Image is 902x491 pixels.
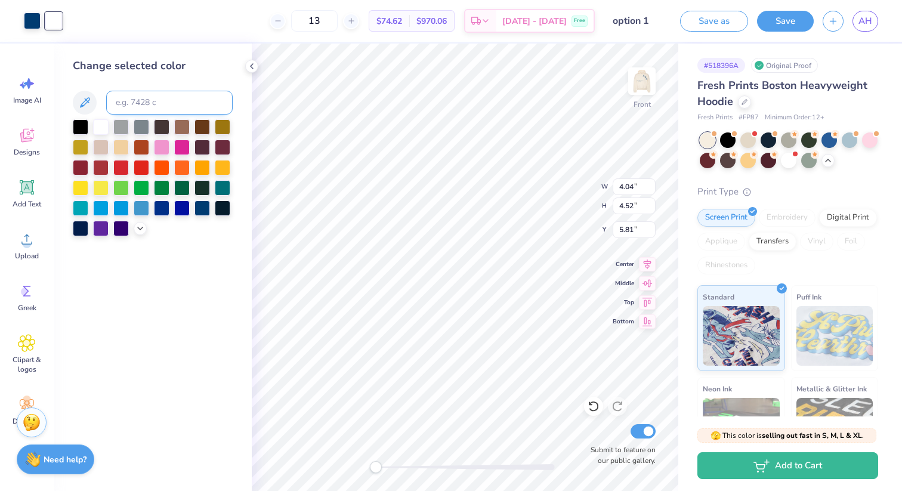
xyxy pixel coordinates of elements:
span: Center [613,260,634,269]
span: Bottom [613,317,634,326]
span: $74.62 [376,15,402,27]
span: Image AI [13,95,41,105]
img: Puff Ink [796,306,873,366]
img: Metallic & Glitter Ink [796,398,873,458]
img: Neon Ink [703,398,780,458]
span: Free [574,17,585,25]
span: Minimum Order: 12 + [765,113,824,123]
div: Digital Print [819,209,877,227]
span: $970.06 [416,15,447,27]
span: Clipart & logos [7,355,47,374]
span: Puff Ink [796,291,821,303]
img: Standard [703,306,780,366]
span: 🫣 [711,430,721,441]
span: Upload [15,251,39,261]
input: Untitled Design [604,9,662,33]
span: # FP87 [739,113,759,123]
img: Front [630,69,654,93]
div: Original Proof [751,58,818,73]
span: Fresh Prints [697,113,733,123]
span: Top [613,298,634,307]
label: Submit to feature on our public gallery. [584,444,656,466]
strong: Need help? [44,454,87,465]
div: Transfers [749,233,796,251]
span: Designs [14,147,40,157]
a: AH [852,11,878,32]
button: Save as [680,11,748,32]
span: Neon Ink [703,382,732,395]
span: Metallic & Glitter Ink [796,382,867,395]
div: Print Type [697,185,878,199]
input: – – [291,10,338,32]
span: Standard [703,291,734,303]
button: Add to Cart [697,452,878,479]
div: Screen Print [697,209,755,227]
div: Embroidery [759,209,815,227]
span: Add Text [13,199,41,209]
div: Front [634,99,651,110]
span: This color is . [711,430,864,441]
div: Applique [697,233,745,251]
div: # 518396A [697,58,745,73]
div: Foil [837,233,865,251]
div: Change selected color [73,58,233,74]
span: [DATE] - [DATE] [502,15,567,27]
span: AH [858,14,872,28]
div: Accessibility label [370,461,382,473]
span: Greek [18,303,36,313]
span: Middle [613,279,634,288]
input: e.g. 7428 c [106,91,233,115]
div: Rhinestones [697,257,755,274]
span: Fresh Prints Boston Heavyweight Hoodie [697,78,867,109]
div: Vinyl [800,233,833,251]
button: Save [757,11,814,32]
strong: selling out fast in S, M, L & XL [762,431,862,440]
span: Decorate [13,416,41,426]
